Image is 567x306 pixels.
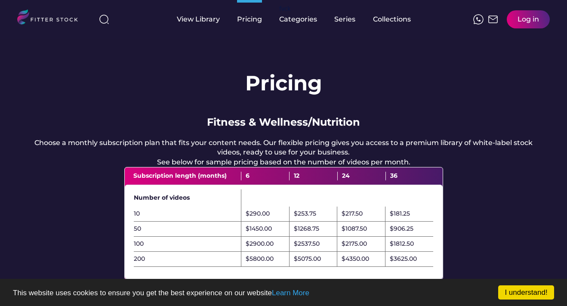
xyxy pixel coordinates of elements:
div: Pricing [237,15,262,24]
div: 100 [134,240,241,248]
div: 24 [338,172,386,180]
div: 50 [134,225,241,233]
div: fvck [279,4,290,13]
div: $5800.00 [246,255,274,263]
div: $906.25 [390,225,413,233]
div: Subscription length (months) [133,172,242,180]
div: View Library [177,15,220,24]
a: I understand! [498,285,554,300]
img: search-normal%203.svg [99,14,109,25]
div: 10 [134,210,241,218]
div: $181.25 [390,210,410,218]
div: 6 [241,172,290,180]
div: Log in [518,15,539,24]
div: $2537.50 [294,240,320,248]
div: Categories [279,15,317,24]
div: $3625.00 [390,255,417,263]
img: Frame%2051.svg [488,14,498,25]
div: $1450.00 [246,225,272,233]
div: 36 [386,172,434,180]
h1: Pricing [245,69,322,98]
div: $2900.00 [246,240,274,248]
div: $1268.75 [294,225,319,233]
div: $4350.00 [342,255,369,263]
div: $1087.50 [342,225,367,233]
div: Number of videos [134,194,241,202]
p: This website uses cookies to ensure you get the best experience on our website [13,289,554,297]
div: $217.50 [342,210,363,218]
div: $290.00 [246,210,270,218]
div: $2175.00 [342,240,367,248]
div: $5075.00 [294,255,321,263]
div: 12 [290,172,338,180]
div: Fitness & Wellness/Nutrition [207,115,360,130]
div: Collections [373,15,411,24]
a: Learn More [272,289,309,297]
div: $1812.50 [390,240,414,248]
div: Choose a monthly subscription plan that fits your content needs. Our flexible pricing gives you a... [34,138,533,167]
div: $253.75 [294,210,316,218]
img: LOGO.svg [17,9,85,27]
img: meteor-icons_whatsapp%20%281%29.svg [473,14,484,25]
div: 200 [134,255,241,263]
div: Series [334,15,356,24]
